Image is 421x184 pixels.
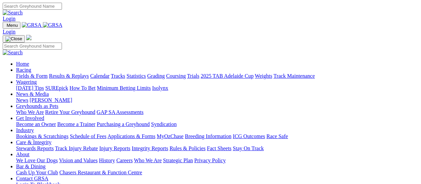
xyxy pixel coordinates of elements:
[3,35,25,43] button: Toggle navigation
[16,85,418,91] div: Wagering
[16,85,44,91] a: [DATE] Tips
[201,73,254,79] a: 2025 TAB Adelaide Cup
[233,145,264,151] a: Stay On Track
[16,103,58,109] a: Greyhounds as Pets
[16,73,418,79] div: Racing
[111,73,125,79] a: Tracks
[16,145,54,151] a: Stewards Reports
[16,73,48,79] a: Fields & Form
[266,133,288,139] a: Race Safe
[16,164,46,169] a: Bar & Dining
[169,145,206,151] a: Rules & Policies
[147,73,165,79] a: Grading
[43,22,63,28] img: GRSA
[185,133,231,139] a: Breeding Information
[16,115,44,121] a: Get Involved
[16,109,418,115] div: Greyhounds as Pets
[5,36,22,42] img: Close
[207,145,231,151] a: Fact Sheets
[163,158,193,163] a: Strategic Plan
[3,16,15,21] a: Login
[97,85,151,91] a: Minimum Betting Limits
[16,97,28,103] a: News
[127,73,146,79] a: Statistics
[16,97,418,103] div: News & Media
[187,73,199,79] a: Trials
[166,73,186,79] a: Coursing
[49,73,89,79] a: Results & Replays
[3,43,62,50] input: Search
[59,158,97,163] a: Vision and Values
[16,151,29,157] a: About
[3,50,23,56] img: Search
[116,158,133,163] a: Careers
[29,97,72,103] a: [PERSON_NAME]
[255,73,272,79] a: Weights
[16,170,418,176] div: Bar & Dining
[97,109,144,115] a: GAP SA Assessments
[274,73,315,79] a: Track Maintenance
[3,29,15,35] a: Login
[16,109,44,115] a: Who We Are
[70,85,96,91] a: How To Bet
[55,145,98,151] a: Track Injury Rebate
[3,22,20,29] button: Toggle navigation
[45,109,95,115] a: Retire Your Greyhound
[16,61,29,67] a: Home
[151,121,177,127] a: Syndication
[3,3,62,10] input: Search
[16,127,34,133] a: Industry
[22,22,42,28] img: GRSA
[152,85,168,91] a: Isolynx
[70,133,106,139] a: Schedule of Fees
[16,139,52,145] a: Care & Integrity
[59,170,142,175] a: Chasers Restaurant & Function Centre
[3,10,23,16] img: Search
[16,91,49,97] a: News & Media
[16,133,418,139] div: Industry
[16,121,418,127] div: Get Involved
[16,121,56,127] a: Become an Owner
[16,67,31,73] a: Racing
[7,23,18,28] span: Menu
[26,35,31,40] img: logo-grsa-white.png
[16,176,48,181] a: Contact GRSA
[16,158,58,163] a: We Love Our Dogs
[16,170,58,175] a: Cash Up Your Club
[16,79,37,85] a: Wagering
[157,133,184,139] a: MyOzChase
[108,133,155,139] a: Applications & Forms
[57,121,95,127] a: Become a Trainer
[90,73,110,79] a: Calendar
[134,158,162,163] a: Who We Are
[132,145,168,151] a: Integrity Reports
[16,158,418,164] div: About
[45,85,68,91] a: SUREpick
[97,121,150,127] a: Purchasing a Greyhound
[233,133,265,139] a: ICG Outcomes
[16,145,418,151] div: Care & Integrity
[16,133,68,139] a: Bookings & Scratchings
[99,145,130,151] a: Injury Reports
[194,158,226,163] a: Privacy Policy
[99,158,115,163] a: History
